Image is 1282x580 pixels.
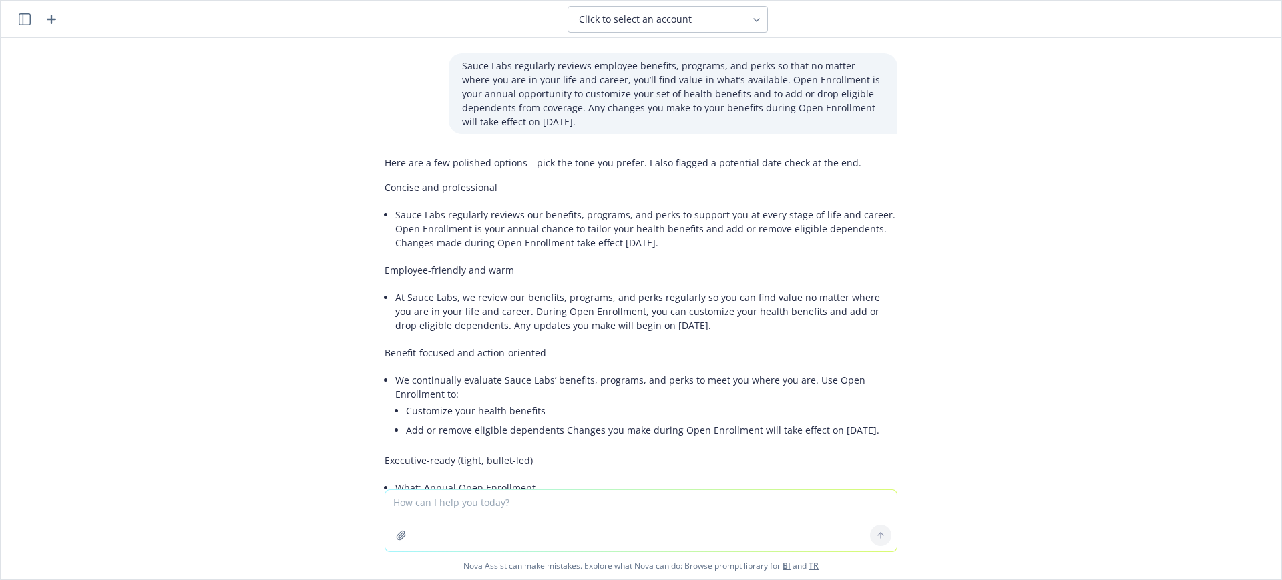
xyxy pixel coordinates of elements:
[395,288,897,335] li: At Sauce Labs, we review our benefits, programs, and perks regularly so you can find value no mat...
[385,180,897,194] p: Concise and professional
[385,156,897,170] p: Here are a few polished options—pick the tone you prefer. I also flagged a potential date check a...
[568,6,768,33] button: Click to select an account
[385,453,897,467] p: Executive-ready (tight, bullet-led)
[395,205,897,252] li: Sauce Labs regularly reviews our benefits, programs, and perks to support you at every stage of l...
[579,13,692,26] span: Click to select an account
[406,420,897,440] li: Add or remove eligible dependents Changes you make during Open Enrollment will take effect on [DA...
[385,263,897,277] p: Employee-friendly and warm
[406,401,897,420] li: Customize your health benefits
[395,370,897,443] li: We continually evaluate Sauce Labs’ benefits, programs, and perks to meet you where you are. Use ...
[395,478,897,497] li: What: Annual Open Enrollment
[462,59,884,129] p: Sauce Labs regularly reviews employee benefits, programs, and perks so that no matter where you a...
[809,560,819,571] a: TR
[783,560,791,571] a: BI
[385,346,897,360] p: Benefit-focused and action-oriented
[6,552,1276,579] span: Nova Assist can make mistakes. Explore what Nova can do: Browse prompt library for and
